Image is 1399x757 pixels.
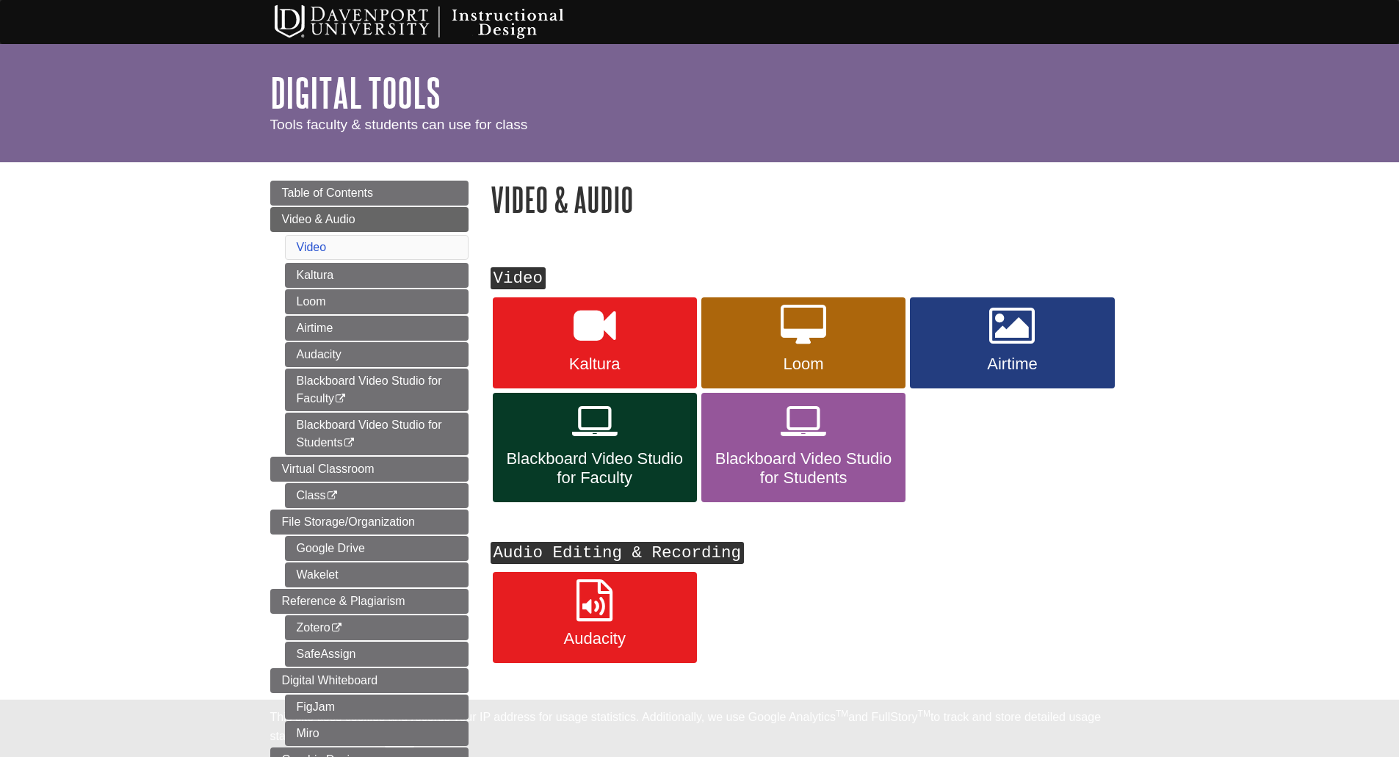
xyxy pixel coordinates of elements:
sup: TM [918,709,930,719]
kbd: Video [491,267,546,289]
span: Loom [712,355,894,374]
span: Tools faculty & students can use for class [270,117,528,132]
a: Zotero [285,615,469,640]
a: SafeAssign [285,642,469,667]
div: This site uses cookies and records your IP address for usage statistics. Additionally, we use Goo... [270,709,1129,748]
i: This link opens in a new window [334,394,347,404]
a: Miro [285,721,469,746]
a: Audacity [493,572,697,663]
a: Blackboard Video Studio for Students [701,393,905,503]
span: Digital Whiteboard [282,674,378,687]
a: Wakelet [285,562,469,587]
a: Blackboard Video Studio for Faculty [285,369,469,411]
a: Digital Whiteboard [270,668,469,693]
a: Virtual Classroom [270,457,469,482]
span: Reference & Plagiarism [282,595,405,607]
img: Davenport University Instructional Design [263,4,615,40]
a: Blackboard Video Studio for Faculty [493,393,697,503]
a: Loom [285,289,469,314]
span: Blackboard Video Studio for Students [712,449,894,488]
a: Digital Tools [270,70,441,115]
span: Virtual Classroom [282,463,375,475]
a: File Storage/Organization [270,510,469,535]
i: This link opens in a new window [330,623,343,633]
a: Loom [701,297,905,388]
h1: Video & Audio [491,181,1129,218]
a: Video & Audio [270,207,469,232]
a: Kaltura [493,297,697,388]
a: Video [297,241,327,253]
i: This link opens in a new window [326,491,339,501]
span: File Storage/Organization [282,515,415,528]
a: Reference & Plagiarism [270,589,469,614]
sup: TM [836,709,848,719]
a: Kaltura [285,263,469,288]
a: Airtime [910,297,1114,388]
i: This link opens in a new window [343,438,355,448]
a: Google Drive [285,536,469,561]
a: Blackboard Video Studio for Students [285,413,469,455]
a: Class [285,483,469,508]
span: Table of Contents [282,186,374,199]
a: Table of Contents [270,181,469,206]
span: Kaltura [504,355,686,374]
span: Airtime [921,355,1103,374]
span: Audacity [504,629,686,648]
kbd: Audio Editing & Recording [491,542,745,564]
span: Video & Audio [282,213,355,225]
a: Audacity [285,342,469,367]
a: Airtime [285,316,469,341]
a: FigJam [285,695,469,720]
span: Blackboard Video Studio for Faculty [504,449,686,488]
